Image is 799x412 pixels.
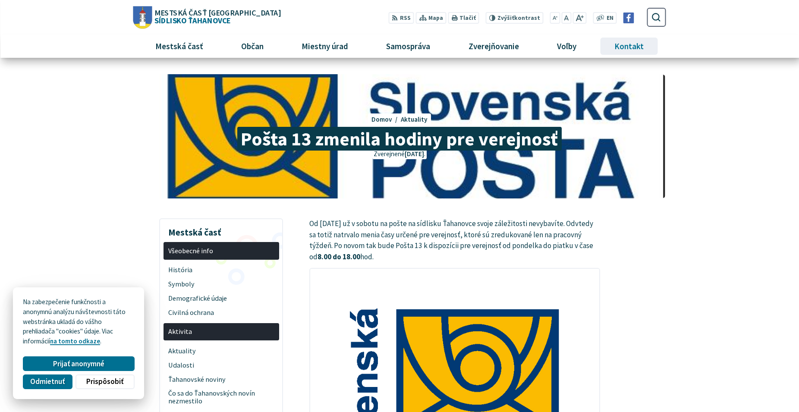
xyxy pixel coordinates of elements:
button: Prijať anonymné [23,356,134,371]
a: Zverejňovanie [453,35,535,58]
span: Domov [371,115,392,123]
a: Mapa [415,12,446,24]
a: RSS [388,12,414,24]
span: Sídlisko Ťahanovce [152,9,280,24]
span: Udalosti [168,358,274,372]
span: Odmietnuť [30,377,65,386]
span: Ťahanovské noviny [168,372,274,387]
a: Udalosti [164,358,279,372]
span: Tlačiť [459,15,476,22]
span: Mestská časť [GEOGRAPHIC_DATA] [154,9,280,16]
button: Zvýšiťkontrast [486,12,543,24]
button: Zväčšiť veľkosť písma [573,12,586,24]
a: na tomto odkaze [50,337,100,345]
a: Aktuality [164,344,279,358]
a: Symboly [164,277,279,291]
span: Čo sa do Ťahanovských novín nezmestilo [168,387,274,409]
span: Demografické údaje [168,291,274,305]
span: [DATE] [405,150,424,158]
a: Aktuality [401,115,428,123]
span: História [168,263,274,277]
a: Samospráva [371,35,446,58]
span: Zverejňovanie [465,35,522,58]
a: Občan [226,35,280,58]
span: Symboly [168,277,274,291]
span: Mapa [428,14,443,23]
span: Miestny úrad [299,35,352,58]
p: Zverejnené . [372,149,427,159]
button: Prispôsobiť [75,374,134,389]
a: Miestny úrad [286,35,364,58]
span: Zvýšiť [497,14,514,22]
button: Odmietnuť [23,374,72,389]
button: Nastaviť pôvodnú veľkosť písma [562,12,571,24]
span: Občan [238,35,267,58]
img: Prejsť na domovskú stránku [133,6,152,28]
span: Kontakt [611,35,647,58]
a: Domov [371,115,401,123]
span: Aktuality [168,344,274,358]
a: Ťahanovské noviny [164,372,279,387]
p: Na zabezpečenie funkčnosti a anonymnú analýzu návštevnosti táto webstránka ukladá do vášho prehli... [23,297,134,346]
span: Civilná ochrana [168,305,274,320]
span: Mestská časť [152,35,207,58]
span: Pošta 13 zmenila hodiny pre verejnosť [237,127,562,151]
a: Mestská časť [140,35,219,58]
span: Samospráva [383,35,434,58]
h3: Mestská časť [164,221,279,239]
span: EN [607,14,613,23]
span: kontrast [497,15,540,22]
span: Aktivita [168,325,274,339]
a: Voľby [541,35,592,58]
a: História [164,263,279,277]
a: Všeobecné info [164,242,279,260]
a: Kontakt [598,35,659,58]
span: Voľby [554,35,579,58]
span: Prijať anonymné [53,359,104,368]
a: Civilná ochrana [164,305,279,320]
a: EN [604,14,616,23]
button: Zmenšiť veľkosť písma [550,12,560,24]
img: Prejsť na Facebook stránku [623,13,634,23]
a: Logo Sídlisko Ťahanovce, prejsť na domovskú stránku. [133,6,281,28]
p: Od [DATE] už v sobotu na pošte na sídlisku Ťahanovce svoje záležitosti nevybavíte. Odvtedy sa tot... [309,218,601,263]
button: Tlačiť [448,12,479,24]
a: Čo sa do Ťahanovských novín nezmestilo [164,387,279,409]
span: Prispôsobiť [86,377,123,386]
a: Aktivita [164,323,279,341]
span: Všeobecné info [168,244,274,258]
strong: 8.00 do 18.00 [318,252,360,261]
span: RSS [400,14,411,23]
a: Demografické údaje [164,291,279,305]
